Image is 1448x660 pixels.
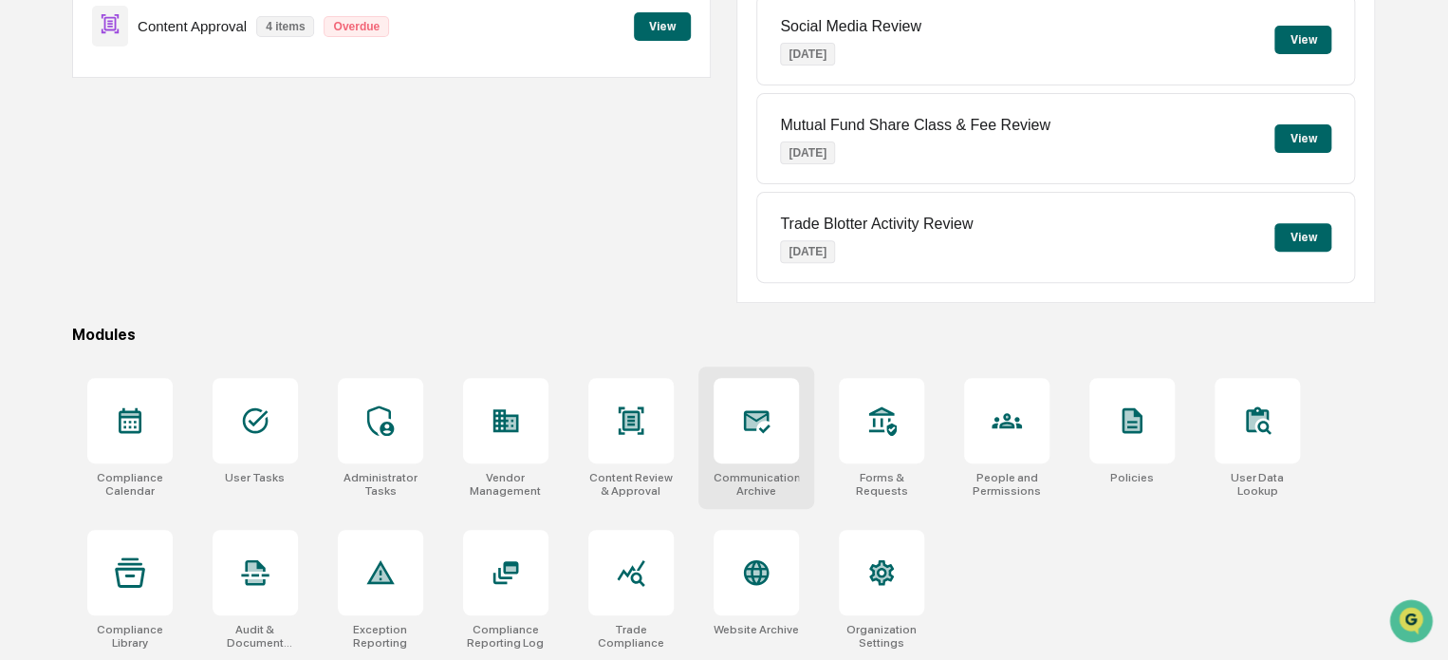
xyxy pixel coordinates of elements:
div: 🗄️ [138,389,153,405]
p: [DATE] [780,43,835,66]
button: Start new chat [323,150,345,173]
iframe: Open customer support [1387,597,1439,649]
span: [DATE] [168,257,207,273]
div: Website Archive [714,623,799,636]
p: [DATE] [780,240,835,263]
img: 1746055101610-c473b297-6a78-478c-a979-82029cc54cd1 [19,144,53,179]
div: User Tasks [225,471,285,484]
div: Past conversations [19,210,127,225]
div: Forms & Requests [839,471,924,498]
span: [PERSON_NAME] [59,309,154,324]
div: Compliance Reporting Log [463,623,548,650]
a: 🔎Data Lookup [11,416,127,450]
button: View [1274,223,1331,252]
p: 4 items [256,16,314,37]
div: Exception Reporting [338,623,423,650]
div: User Data Lookup [1215,471,1300,498]
span: [DATE] [168,309,207,324]
button: View [634,12,691,41]
img: 1746055101610-c473b297-6a78-478c-a979-82029cc54cd1 [38,310,53,325]
span: Data Lookup [38,424,120,443]
img: Jack Rasmussen [19,239,49,270]
div: Administrator Tasks [338,471,423,498]
div: 🔎 [19,425,34,441]
button: See all [294,206,345,229]
img: 1746055101610-c473b297-6a78-478c-a979-82029cc54cd1 [38,258,53,273]
div: Trade Compliance [588,623,674,650]
span: Attestations [157,387,235,406]
p: [DATE] [780,141,835,164]
a: Powered byPylon [134,469,230,484]
div: People and Permissions [964,471,1049,498]
a: 🗄️Attestations [130,380,243,414]
img: 8933085812038_c878075ebb4cc5468115_72.jpg [40,144,74,179]
button: View [1274,26,1331,54]
div: Compliance Calendar [87,471,173,498]
div: Vendor Management [463,471,548,498]
a: View [634,16,691,34]
p: Overdue [324,16,389,37]
div: 🖐️ [19,389,34,405]
div: We're available if you need us! [85,163,261,179]
p: Mutual Fund Share Class & Fee Review [780,117,1050,134]
p: Social Media Review [780,18,921,35]
span: [PERSON_NAME] [59,257,154,273]
div: Communications Archive [714,471,799,498]
a: 🖐️Preclearance [11,380,130,414]
span: Pylon [189,470,230,484]
button: View [1274,124,1331,153]
p: How can we help? [19,39,345,69]
p: Trade Blotter Activity Review [780,216,973,233]
span: • [158,309,164,324]
span: • [158,257,164,273]
div: Audit & Document Logs [213,623,298,650]
div: Start new chat [85,144,311,163]
div: Organization Settings [839,623,924,650]
span: Preclearance [38,387,122,406]
img: Jack Rasmussen [19,291,49,321]
div: Compliance Library [87,623,173,650]
div: Content Review & Approval [588,471,674,498]
div: Modules [72,326,1375,344]
p: Content Approval [138,18,247,34]
div: Policies [1110,471,1154,484]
